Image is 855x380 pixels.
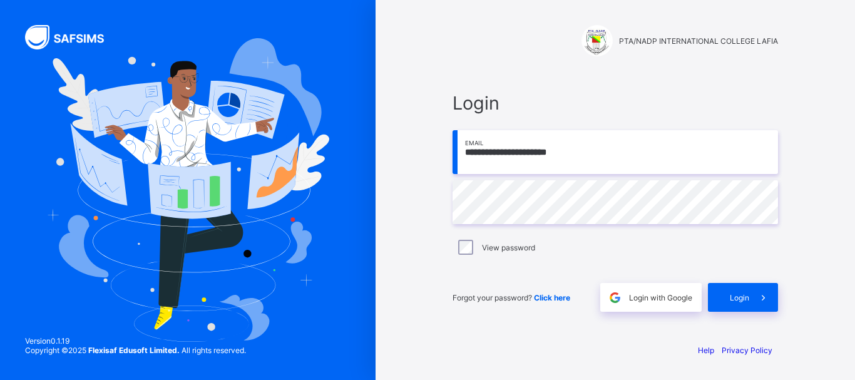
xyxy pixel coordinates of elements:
[629,293,692,302] span: Login with Google
[25,25,119,49] img: SAFSIMS Logo
[25,336,246,346] span: Version 0.1.19
[608,290,622,305] img: google.396cfc9801f0270233282035f929180a.svg
[453,293,570,302] span: Forgot your password?
[722,346,772,355] a: Privacy Policy
[619,36,778,46] span: PTA/NADP INTERNATIONAL COLLEGE LAFIA
[453,92,778,114] span: Login
[46,38,329,342] img: Hero Image
[25,346,246,355] span: Copyright © 2025 All rights reserved.
[88,346,180,355] strong: Flexisaf Edusoft Limited.
[730,293,749,302] span: Login
[534,293,570,302] a: Click here
[482,243,535,252] label: View password
[698,346,714,355] a: Help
